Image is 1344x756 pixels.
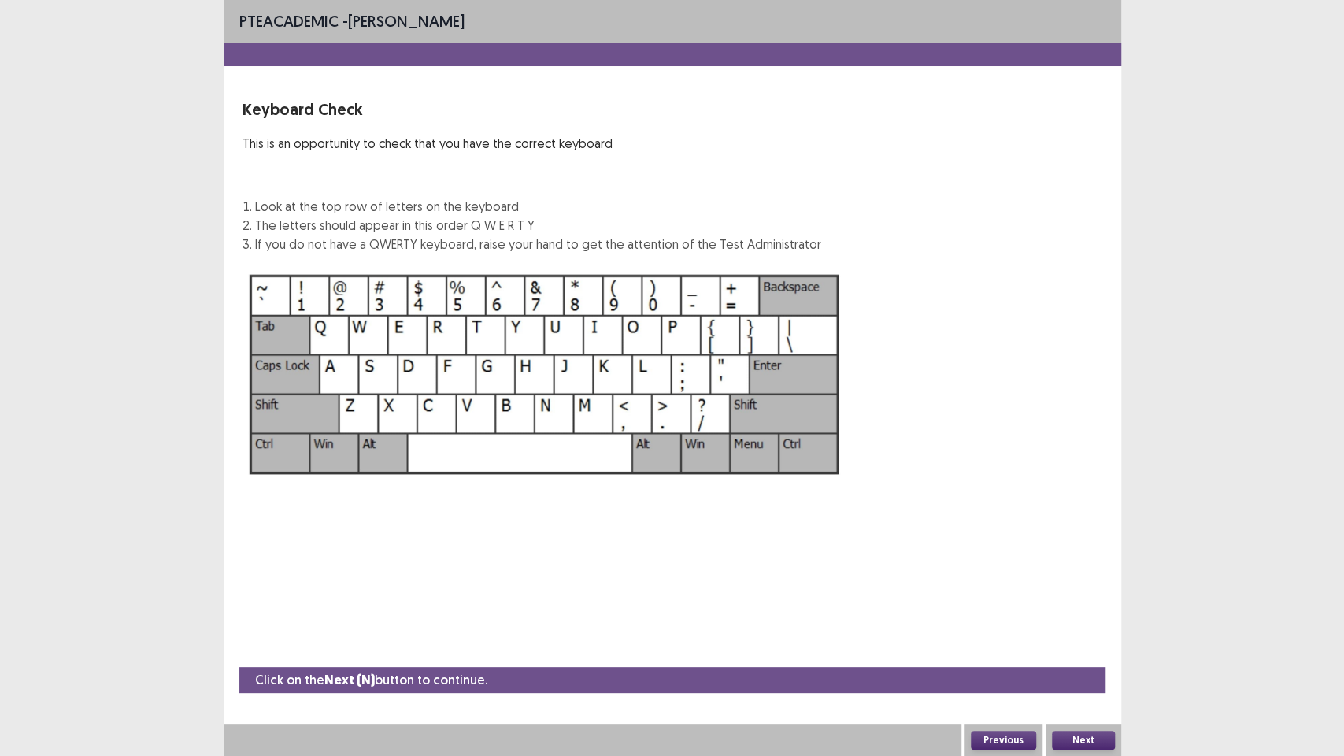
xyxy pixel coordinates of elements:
[243,98,821,121] p: Keyboard Check
[1052,731,1115,750] button: Next
[239,11,339,31] span: PTE academic
[239,9,465,33] p: - [PERSON_NAME]
[255,216,821,235] li: The letters should appear in this order Q W E R T Y
[255,235,821,254] li: If you do not have a QWERTY keyboard, raise your hand to get the attention of the Test Administrator
[255,670,487,690] p: Click on the button to continue.
[971,731,1036,750] button: Previous
[243,134,821,153] p: This is an opportunity to check that you have the correct keyboard
[324,672,375,688] strong: Next (N)
[243,266,847,483] img: Keyboard Image
[255,197,821,216] li: Look at the top row of letters on the keyboard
